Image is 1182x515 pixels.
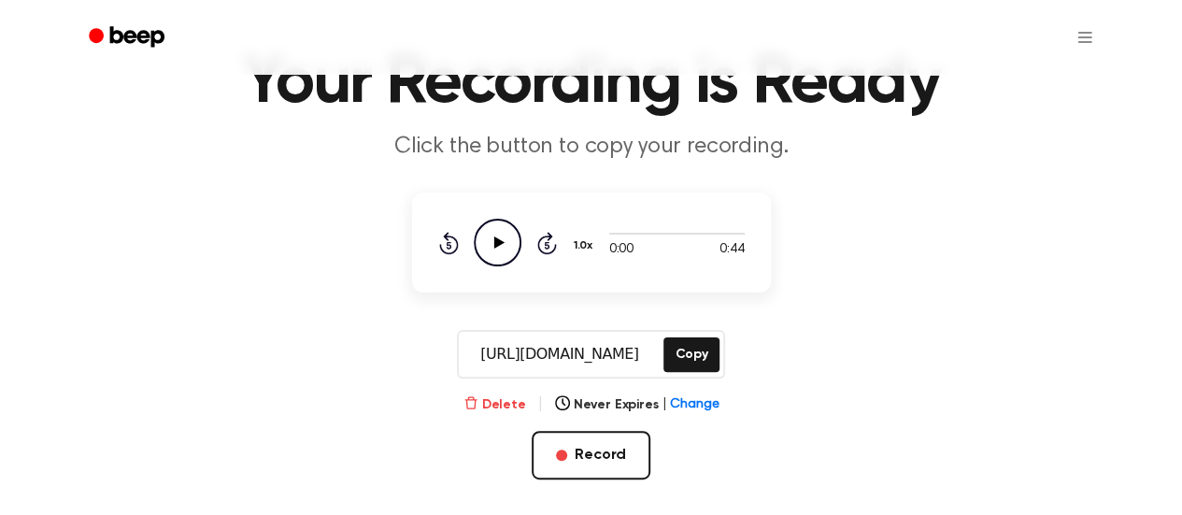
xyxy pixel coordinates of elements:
a: Beep [76,20,181,56]
p: Click the button to copy your recording. [233,132,950,163]
button: Record [532,431,650,479]
span: | [537,393,544,416]
span: | [662,395,666,415]
h1: Your Recording is Ready [113,50,1070,117]
button: Copy [663,337,719,372]
span: Change [670,395,719,415]
button: Open menu [1062,15,1107,60]
span: 0:00 [609,240,634,260]
button: Delete [463,395,526,415]
span: 0:44 [719,240,744,260]
button: Never Expires|Change [555,395,719,415]
button: 1.0x [572,230,600,262]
